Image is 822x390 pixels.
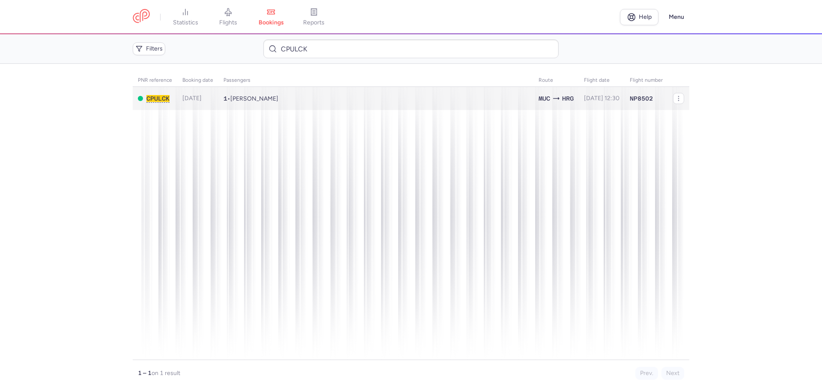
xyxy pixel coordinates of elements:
[303,19,325,27] span: reports
[133,9,150,25] a: CitizenPlane red outlined logo
[152,369,180,377] span: on 1 result
[259,19,284,27] span: bookings
[219,19,237,27] span: flights
[639,14,652,20] span: Help
[539,94,550,103] span: Franz Josef Strauss, Munich, Germany
[630,94,653,103] span: NP8502
[292,8,335,27] a: reports
[635,367,658,380] button: Prev.
[223,95,227,102] span: 1
[138,369,152,377] strong: 1 – 1
[164,8,207,27] a: statistics
[173,19,198,27] span: statistics
[664,9,689,25] button: Menu
[562,94,574,103] span: Hurghada, Hurghada, Egypt
[533,74,579,87] th: Route
[579,74,625,87] th: flight date
[177,74,218,87] th: Booking date
[218,74,533,87] th: Passengers
[146,95,170,102] button: CPULCK
[146,45,163,52] span: Filters
[661,367,684,380] button: Next
[182,95,202,102] span: [DATE]
[133,74,177,87] th: PNR reference
[223,95,278,102] span: •
[250,8,292,27] a: bookings
[263,39,558,58] input: Search bookings (PNR, name...)
[207,8,250,27] a: flights
[620,9,658,25] a: Help
[133,42,165,55] button: Filters
[584,95,619,102] span: [DATE] 12:30
[230,95,278,102] span: Ivonne HORLITZ
[625,74,668,87] th: Flight number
